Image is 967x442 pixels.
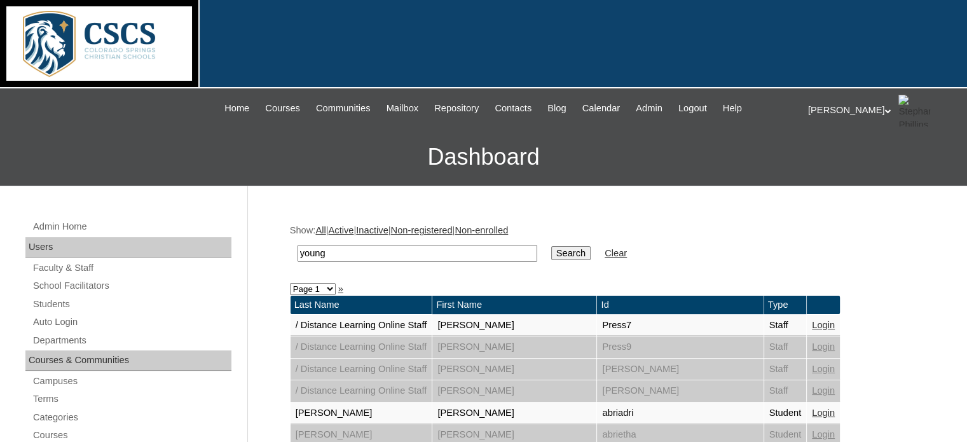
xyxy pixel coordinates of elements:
a: Home [218,101,256,116]
td: Staff [764,315,807,336]
a: Non-registered [391,225,453,235]
span: Contacts [495,101,532,116]
td: / Distance Learning Online Staff [291,315,432,336]
span: Mailbox [387,101,419,116]
a: Help [717,101,748,116]
a: Faculty & Staff [32,260,231,276]
td: Type [764,296,807,314]
a: Courses [259,101,306,116]
a: Calendar [576,101,626,116]
td: Staff [764,336,807,358]
td: [PERSON_NAME] [432,315,596,336]
td: Press9 [597,336,763,358]
a: Mailbox [380,101,425,116]
td: / Distance Learning Online Staff [291,380,432,402]
span: Repository [434,101,479,116]
a: Login [812,385,835,396]
a: Admin [629,101,669,116]
td: [PERSON_NAME] [432,359,596,380]
input: Search [298,245,537,262]
a: Repository [428,101,485,116]
a: Login [812,364,835,374]
td: [PERSON_NAME] [291,403,432,424]
td: First Name [432,296,596,314]
span: Home [224,101,249,116]
div: Courses & Communities [25,350,231,371]
span: Admin [636,101,662,116]
td: [PERSON_NAME] [432,403,596,424]
span: Courses [265,101,300,116]
td: [PERSON_NAME] [597,359,763,380]
a: Login [812,408,835,418]
img: logo-white.png [6,6,192,81]
a: Blog [541,101,572,116]
span: Logout [678,101,707,116]
a: Login [812,429,835,439]
a: Admin Home [32,219,231,235]
td: Student [764,403,807,424]
a: School Facilitators [32,278,231,294]
a: Active [328,225,353,235]
td: / Distance Learning Online Staff [291,336,432,358]
a: Login [812,342,835,352]
td: / Distance Learning Online Staff [291,359,432,380]
td: [PERSON_NAME] [432,380,596,402]
td: abriadri [597,403,763,424]
a: Clear [605,248,627,258]
td: [PERSON_NAME] [597,380,763,402]
input: Search [551,246,591,260]
a: Students [32,296,231,312]
a: Login [812,320,835,330]
h3: Dashboard [6,128,961,186]
div: [PERSON_NAME] [808,95,954,127]
td: Id [597,296,763,314]
td: Press7 [597,315,763,336]
a: Contacts [488,101,538,116]
span: Blog [547,101,566,116]
span: Help [723,101,742,116]
td: Last Name [291,296,432,314]
span: Calendar [582,101,620,116]
a: Campuses [32,373,231,389]
td: [PERSON_NAME] [432,336,596,358]
div: Users [25,237,231,258]
a: Auto Login [32,314,231,330]
a: Terms [32,391,231,407]
td: Staff [764,380,807,402]
a: Logout [672,101,713,116]
a: Communities [310,101,377,116]
span: Communities [316,101,371,116]
div: Show: | | | | [290,224,919,269]
a: Inactive [356,225,388,235]
a: All [315,225,326,235]
a: » [338,284,343,294]
td: Staff [764,359,807,380]
img: Stephanie Phillips [898,95,930,127]
a: Categories [32,410,231,425]
a: Non-enrolled [455,225,508,235]
a: Departments [32,333,231,349]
